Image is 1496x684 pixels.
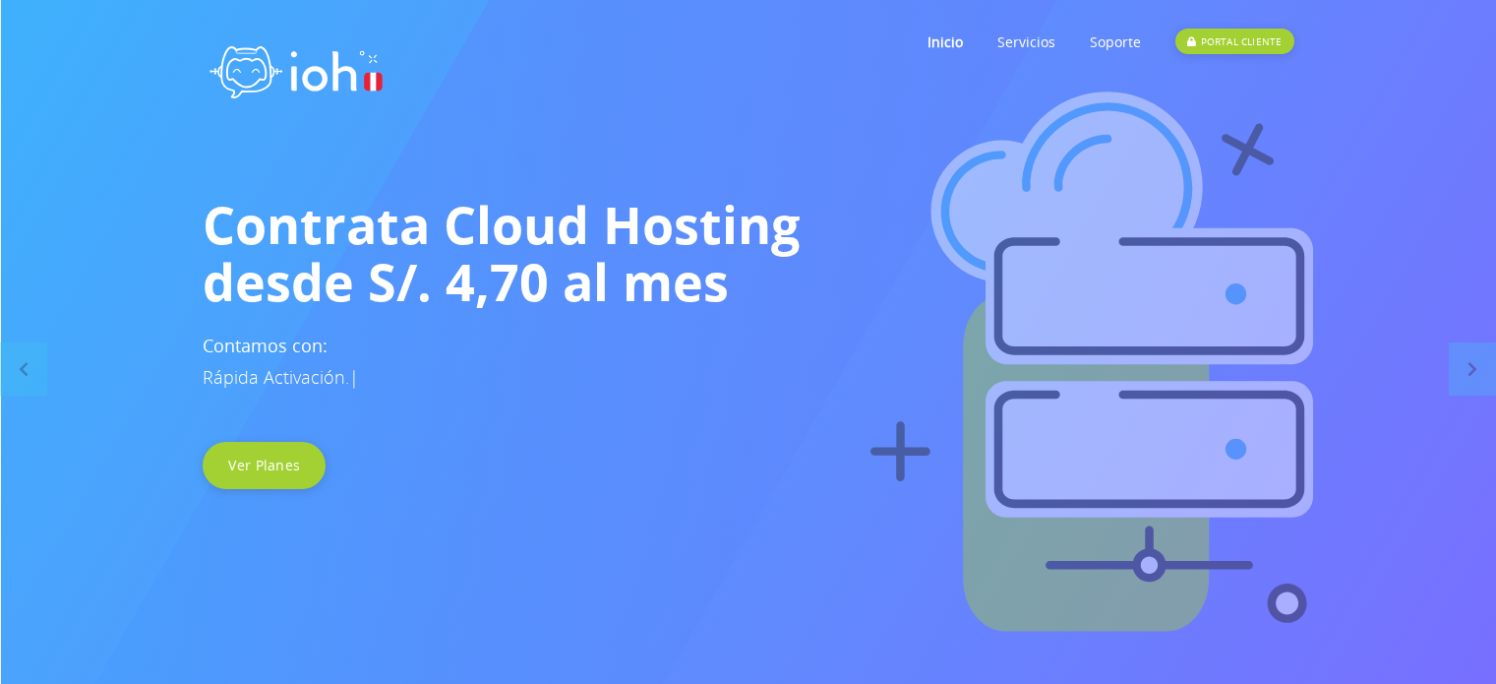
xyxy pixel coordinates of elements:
[203,25,389,112] img: logo ioh
[1175,29,1293,54] div: PORTAL CLIENTE
[203,196,1294,310] h1: Contrata Cloud Hosting desde S/. 4,70 al mes
[997,3,1055,81] a: Servicios
[928,3,963,81] a: Inicio
[203,365,349,389] span: Rápida Activación.
[1175,3,1293,81] a: PORTAL CLIENTE
[349,365,359,389] span: |
[1090,3,1141,81] a: Soporte
[203,442,326,489] a: Ver Planes
[203,330,1294,393] h3: Contamos con:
